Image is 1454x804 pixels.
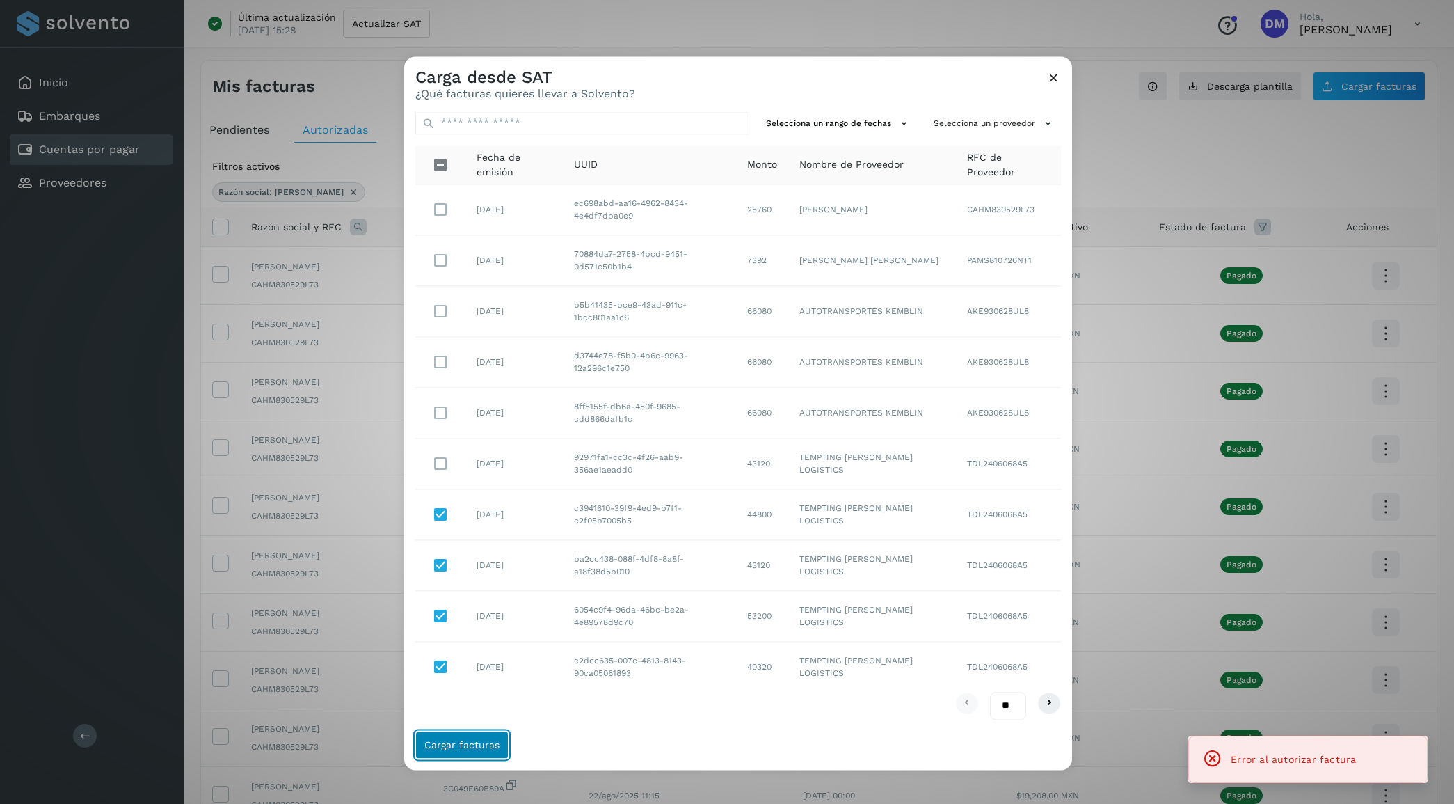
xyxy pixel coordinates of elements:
[563,592,737,643] td: 6054c9f4-96da-46bc-be2a-4e89578d9c70
[956,388,1061,439] td: AKE930628UL8
[465,490,563,541] td: [DATE]
[736,643,788,693] td: 40320
[563,541,737,592] td: ba2cc438-088f-4df8-8a8f-a18f38d5b010
[415,731,509,759] button: Cargar facturas
[736,338,788,388] td: 66080
[736,185,788,236] td: 25760
[574,158,598,173] span: UUID
[760,112,917,135] button: Selecciona un rango de fechas
[563,643,737,693] td: c2dcc635-007c-4813-8143-90ca05061893
[956,439,1061,490] td: TDL2406068A5
[415,88,635,101] p: ¿Qué facturas quieres llevar a Solvento?
[465,388,563,439] td: [DATE]
[788,236,956,287] td: [PERSON_NAME] [PERSON_NAME]
[563,236,737,287] td: 70884da7-2758-4bcd-9451-0d571c50b1b4
[928,112,1061,135] button: Selecciona un proveedor
[788,287,956,338] td: AUTOTRANSPORTES KEMBLIN
[563,388,737,439] td: 8ff5155f-db6a-450f-9685-cdd866dafb1c
[736,439,788,490] td: 43120
[956,287,1061,338] td: AKE930628UL8
[788,541,956,592] td: TEMPTING [PERSON_NAME] LOGISTICS
[563,338,737,388] td: d3744e78-f5b0-4b6c-9963-12a296c1e750
[465,592,563,643] td: [DATE]
[736,490,788,541] td: 44800
[956,338,1061,388] td: AKE930628UL8
[477,150,552,180] span: Fecha de emisión
[747,158,777,173] span: Monto
[956,643,1061,693] td: TDL2406068A5
[956,490,1061,541] td: TDL2406068A5
[956,592,1061,643] td: TDL2406068A5
[563,287,737,338] td: b5b41435-bce9-43ad-911c-1bcc801aa1c6
[788,490,956,541] td: TEMPTING [PERSON_NAME] LOGISTICS
[424,740,500,750] span: Cargar facturas
[967,150,1050,180] span: RFC de Proveedor
[788,643,956,693] td: TEMPTING [PERSON_NAME] LOGISTICS
[563,439,737,490] td: 92971fa1-cc3c-4f26-aab9-356ae1aeadd0
[465,643,563,693] td: [DATE]
[465,287,563,338] td: [DATE]
[956,185,1061,236] td: CAHM830529L73
[788,592,956,643] td: TEMPTING [PERSON_NAME] LOGISTICS
[788,388,956,439] td: AUTOTRANSPORTES KEMBLIN
[465,541,563,592] td: [DATE]
[1231,754,1356,765] span: Error al autorizar factura
[788,338,956,388] td: AUTOTRANSPORTES KEMBLIN
[736,541,788,592] td: 43120
[736,592,788,643] td: 53200
[465,338,563,388] td: [DATE]
[465,185,563,236] td: [DATE]
[415,68,635,88] h3: Carga desde SAT
[736,287,788,338] td: 66080
[788,185,956,236] td: [PERSON_NAME]
[465,439,563,490] td: [DATE]
[799,158,904,173] span: Nombre de Proveedor
[736,236,788,287] td: 7392
[956,541,1061,592] td: TDL2406068A5
[956,236,1061,287] td: PAMS810726NT1
[465,236,563,287] td: [DATE]
[563,185,737,236] td: ec698abd-aa16-4962-8434-4e4df7dba0e9
[788,439,956,490] td: TEMPTING [PERSON_NAME] LOGISTICS
[736,388,788,439] td: 66080
[563,490,737,541] td: c3941610-39f9-4ed9-b7f1-c2f05b7005b5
